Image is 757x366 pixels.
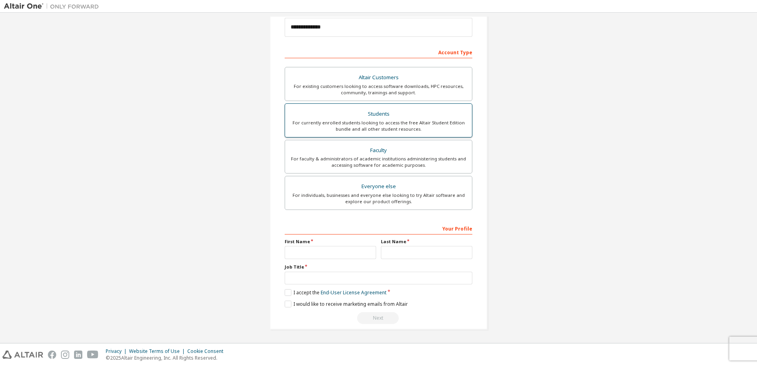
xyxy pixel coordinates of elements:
[285,264,472,270] label: Job Title
[290,145,467,156] div: Faculty
[381,238,472,245] label: Last Name
[4,2,103,10] img: Altair One
[285,46,472,58] div: Account Type
[48,351,56,359] img: facebook.svg
[2,351,43,359] img: altair_logo.svg
[290,181,467,192] div: Everyone else
[74,351,82,359] img: linkedin.svg
[106,348,129,355] div: Privacy
[285,238,376,245] label: First Name
[187,348,228,355] div: Cookie Consent
[285,289,386,296] label: I accept the
[321,289,386,296] a: End-User License Agreement
[290,72,467,83] div: Altair Customers
[290,120,467,132] div: For currently enrolled students looking to access the free Altair Student Edition bundle and all ...
[285,312,472,324] div: Read and acccept EULA to continue
[61,351,69,359] img: instagram.svg
[285,301,408,307] label: I would like to receive marketing emails from Altair
[290,156,467,168] div: For faculty & administrators of academic institutions administering students and accessing softwa...
[285,222,472,234] div: Your Profile
[129,348,187,355] div: Website Terms of Use
[290,192,467,205] div: For individuals, businesses and everyone else looking to try Altair software and explore our prod...
[106,355,228,361] p: © 2025 Altair Engineering, Inc. All Rights Reserved.
[290,109,467,120] div: Students
[87,351,99,359] img: youtube.svg
[290,83,467,96] div: For existing customers looking to access software downloads, HPC resources, community, trainings ...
